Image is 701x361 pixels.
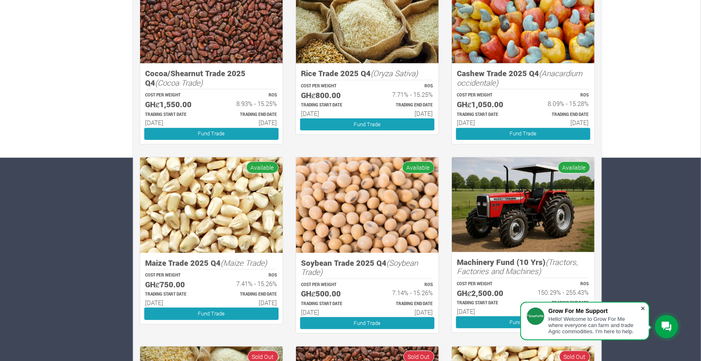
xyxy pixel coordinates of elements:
[246,161,279,173] span: Available
[146,100,204,109] h5: GHȼ1,550.00
[375,289,433,296] h6: 7.14% - 15.26%
[548,316,640,335] div: Hello! Welcome to Grow For Me where everyone can farm and trade Agric commodities. I'm here to help.
[375,282,433,288] p: ROS
[146,119,204,126] h6: [DATE]
[452,157,594,252] img: growforme image
[375,110,433,117] h6: [DATE]
[456,128,590,140] a: Fund Trade
[531,112,589,118] p: Estimated Trading End Date
[558,161,590,173] span: Available
[219,92,277,99] p: ROS
[457,100,516,109] h5: GHȼ1,050.00
[531,100,589,107] h6: 8.09% - 15.28%
[375,102,433,108] p: Estimated Trading End Date
[146,291,204,298] p: Estimated Trading Start Date
[300,317,434,329] a: Fund Trade
[296,157,439,253] img: growforme image
[531,300,589,306] p: Estimated Trading End Date
[219,100,277,107] h6: 8.93% - 15.25%
[146,112,204,118] p: Estimated Trading Start Date
[531,92,589,99] p: ROS
[457,257,578,277] i: (Tractors, Factories and Machines)
[375,301,433,307] p: Estimated Trading End Date
[219,272,277,279] p: ROS
[371,68,418,78] i: (Oryza Sativa)
[146,92,204,99] p: COST PER WEIGHT
[301,110,360,117] h6: [DATE]
[402,161,434,173] span: Available
[456,316,590,328] a: Fund Trade
[375,308,433,316] h6: [DATE]
[301,258,418,277] i: (Soybean Trade)
[457,112,516,118] p: Estimated Trading Start Date
[301,91,360,100] h5: GHȼ800.00
[146,299,204,306] h6: [DATE]
[219,112,277,118] p: Estimated Trading End Date
[144,128,279,140] a: Fund Trade
[457,289,516,298] h5: GHȼ2,500.00
[301,258,433,277] h5: Soybean Trade 2025 Q4
[457,119,516,126] h6: [DATE]
[457,92,516,99] p: COST PER WEIGHT
[301,69,433,78] h5: Rice Trade 2025 Q4
[146,69,277,87] h5: Cocoa/Shearnut Trade 2025 Q4
[531,281,589,287] p: ROS
[375,91,433,98] h6: 7.71% - 15.25%
[219,291,277,298] p: Estimated Trading End Date
[301,308,360,316] h6: [DATE]
[146,258,277,268] h5: Maize Trade 2025 Q4
[301,282,360,288] p: COST PER WEIGHT
[219,299,277,306] h6: [DATE]
[146,280,204,289] h5: GHȼ750.00
[301,301,360,307] p: Estimated Trading Start Date
[155,77,203,88] i: (Cocoa Trade)
[548,308,640,314] div: Grow For Me Support
[457,281,516,287] p: COST PER WEIGHT
[301,102,360,108] p: Estimated Trading Start Date
[301,289,360,298] h5: GHȼ500.00
[457,300,516,306] p: Estimated Trading Start Date
[301,83,360,89] p: COST PER WEIGHT
[140,157,283,253] img: growforme image
[300,118,434,130] a: Fund Trade
[146,272,204,279] p: COST PER WEIGHT
[219,280,277,287] h6: 7.41% - 15.26%
[144,308,279,320] a: Fund Trade
[457,258,589,276] h5: Machinery Fund (10 Yrs)
[219,119,277,126] h6: [DATE]
[457,69,589,87] h5: Cashew Trade 2025 Q4
[457,68,583,88] i: (Anacardium occidentale)
[221,258,267,268] i: (Maize Trade)
[375,83,433,89] p: ROS
[457,308,516,315] h6: [DATE]
[531,119,589,126] h6: [DATE]
[531,289,589,296] h6: 150.29% - 255.43%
